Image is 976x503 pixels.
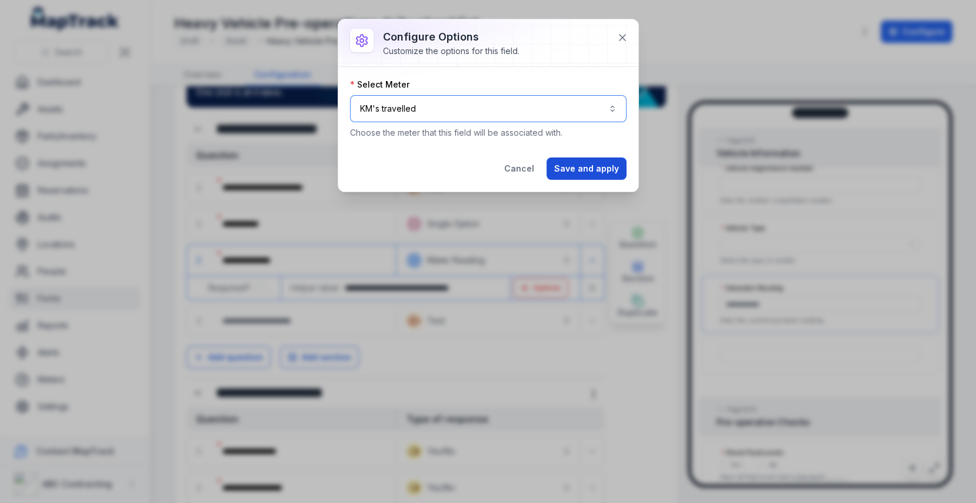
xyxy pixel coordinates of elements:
[383,29,519,45] h3: Configure options
[350,127,627,139] p: Choose the meter that this field will be associated with.
[350,79,409,90] label: Select Meter
[547,157,627,180] button: Save and apply
[350,95,627,122] button: KM's travelled
[497,157,542,180] button: Cancel
[383,45,519,57] div: Customize the options for this field.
